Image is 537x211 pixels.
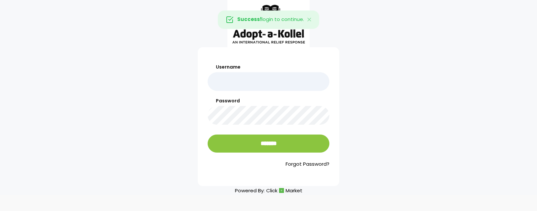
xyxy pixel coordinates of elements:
[218,11,319,29] div: login to continue.
[208,64,329,71] label: Username
[279,188,284,193] img: cm_icon.png
[235,186,302,195] p: Powered By:
[266,186,302,195] a: ClickMarket
[208,97,329,104] label: Password
[300,11,319,29] button: Close
[237,16,262,23] strong: Success!
[208,160,329,168] a: Forgot Password?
